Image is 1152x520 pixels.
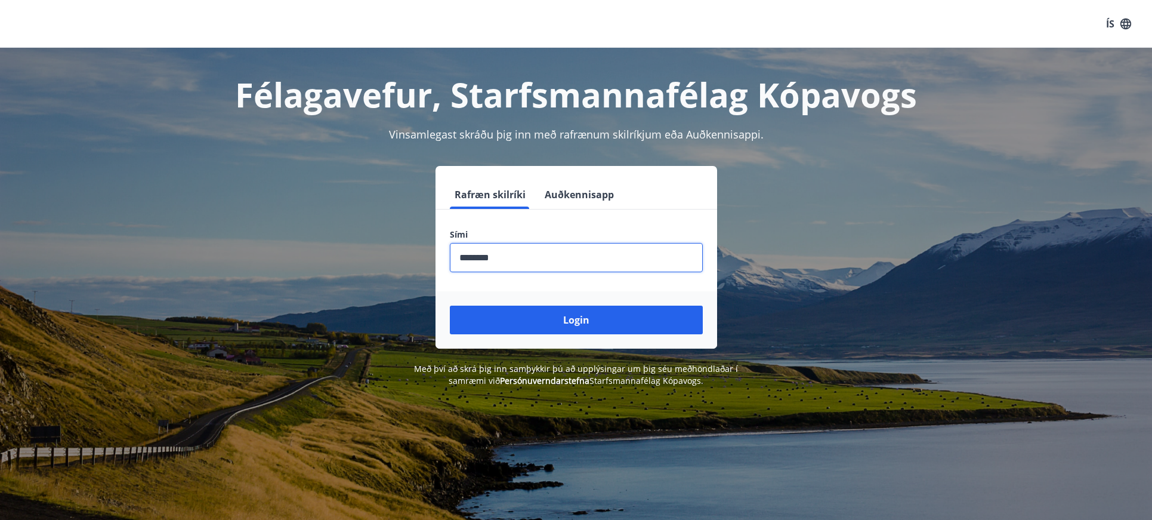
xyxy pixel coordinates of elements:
[540,180,619,209] button: Auðkennisapp
[161,72,992,117] h1: Félagavefur, Starfsmannafélag Kópavogs
[414,363,738,386] span: Með því að skrá þig inn samþykkir þú að upplýsingar um þig séu meðhöndlaðar í samræmi við Starfsm...
[450,229,703,241] label: Sími
[1100,13,1138,35] button: ÍS
[389,127,764,141] span: Vinsamlegast skráðu þig inn með rafrænum skilríkjum eða Auðkennisappi.
[500,375,589,386] a: Persónuverndarstefna
[450,306,703,334] button: Login
[450,180,530,209] button: Rafræn skilríki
